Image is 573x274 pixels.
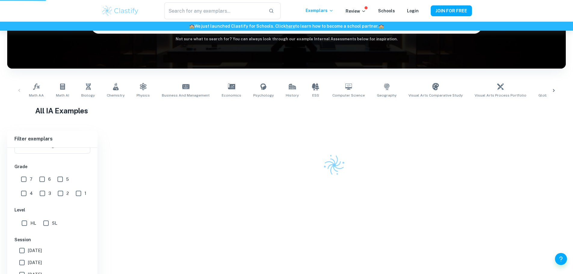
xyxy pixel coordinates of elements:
span: Physics [137,93,150,98]
h6: We just launched Clastify for Schools. Click to learn how to become a school partner. [1,23,572,29]
span: 🏫 [189,24,194,29]
span: Chemistry [107,93,125,98]
span: Psychology [253,93,274,98]
span: Biology [81,93,95,98]
p: Review [346,8,366,14]
span: 4 [30,190,33,197]
span: [DATE] [28,247,42,254]
p: Exemplars [306,7,334,14]
span: HL [30,220,36,226]
span: Computer Science [332,93,365,98]
span: Visual Arts Process Portfolio [475,93,526,98]
a: here [286,24,295,29]
h6: Session [14,236,90,243]
h6: Level [14,207,90,213]
img: Clastify logo [320,151,348,179]
span: 3 [48,190,51,197]
span: Visual Arts Comparative Study [408,93,463,98]
button: Help and Feedback [555,253,567,265]
span: 6 [48,176,51,183]
span: SL [52,220,57,226]
input: Search for any exemplars... [164,2,263,19]
span: 2 [66,190,69,197]
span: Math AA [29,93,44,98]
a: Schools [378,8,395,13]
a: Login [407,8,419,13]
span: 7 [30,176,32,183]
span: 1 [85,190,86,197]
span: [DATE] [28,259,42,266]
h1: All IA Examples [35,105,538,116]
h6: Filter exemplars [7,131,97,147]
span: Economics [222,93,241,98]
img: Clastify logo [101,5,140,17]
h6: Grade [14,163,90,170]
span: Business and Management [162,93,210,98]
span: Global Politics [538,93,565,98]
button: JOIN FOR FREE [431,5,472,16]
span: ESS [312,93,319,98]
span: History [286,93,299,98]
span: 🏫 [379,24,384,29]
span: Math AI [56,93,69,98]
h6: Not sure what to search for? You can always look through our example Internal Assessments below f... [7,36,566,42]
span: 5 [66,176,69,183]
span: Geography [377,93,396,98]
